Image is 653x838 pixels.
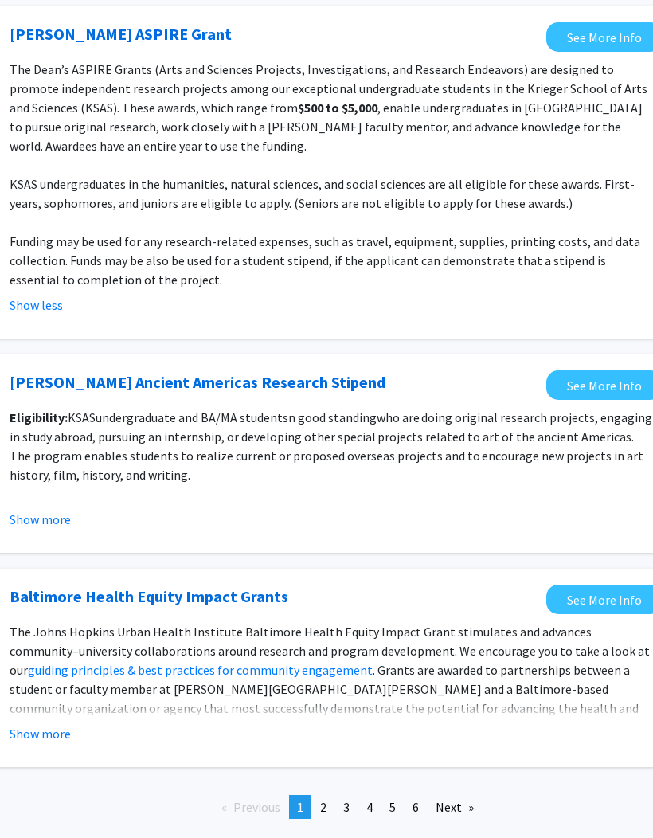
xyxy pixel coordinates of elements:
span: Previous [233,799,280,815]
iframe: Chat [12,766,68,826]
a: guiding principles & best practices for community engagement [28,662,373,678]
span: The Johns Hopkins Urban Health Institute Baltimore Health Equity Impact Grant stimulates and adva... [10,624,650,678]
span: 1 [297,799,303,815]
span: 5 [389,799,396,815]
button: Show less [10,296,63,315]
span: 4 [366,799,373,815]
strong: Eligibility: [10,409,68,425]
span: 3 [343,799,350,815]
a: Opens in a new tab [10,585,288,609]
button: Show more [10,724,71,743]
a: Next page [428,795,482,819]
button: Show more [10,510,71,529]
span: undergraduate and BA/MA students [96,409,288,425]
span: 6 [413,799,419,815]
a: Opens in a new tab [10,370,385,394]
strong: $500 to $5,000 [298,100,377,116]
a: Opens in a new tab [10,22,232,46]
span: 2 [320,799,326,815]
